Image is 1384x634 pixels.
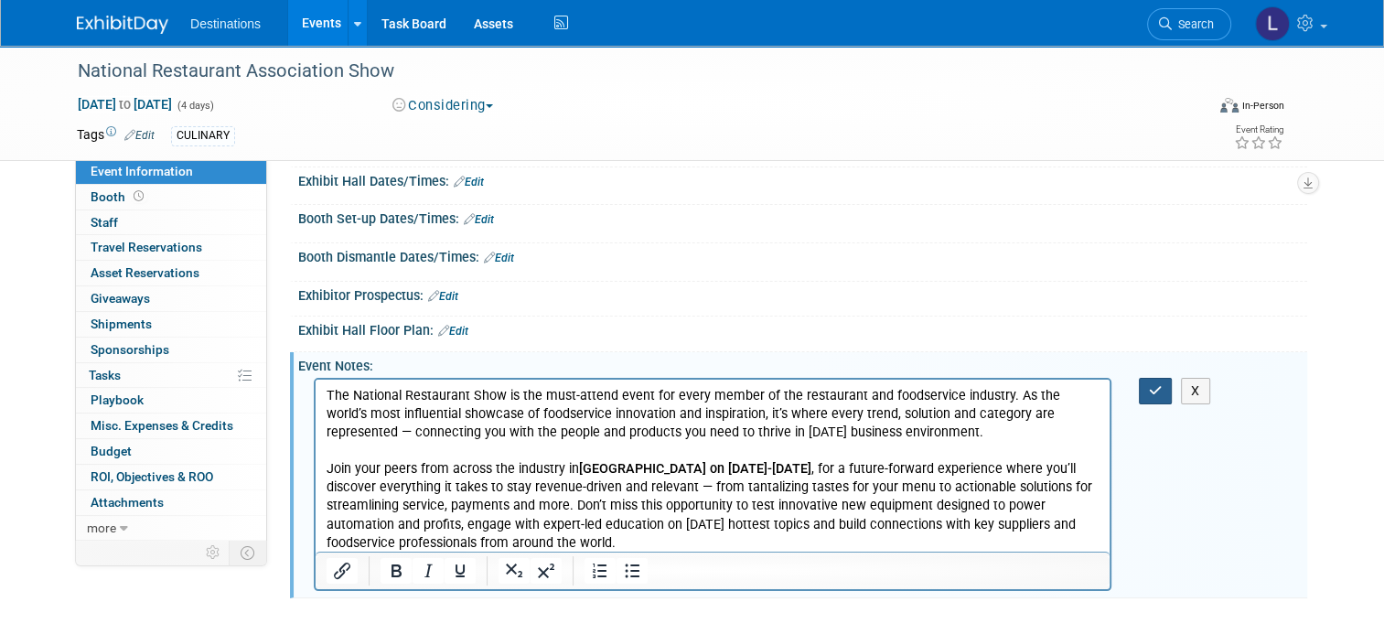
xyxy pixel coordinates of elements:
[585,558,616,584] button: Numbered list
[298,205,1307,229] div: Booth Set-up Dates/Times:
[10,7,785,173] body: Rich Text Area. Press ALT-0 for help.
[438,325,468,338] a: Edit
[76,338,266,362] a: Sponsorships
[91,495,164,510] span: Attachments
[190,16,261,31] span: Destinations
[76,286,266,311] a: Giveaways
[381,558,412,584] button: Bold
[76,312,266,337] a: Shipments
[499,558,530,584] button: Subscript
[298,352,1307,375] div: Event Notes:
[116,97,134,112] span: to
[76,516,266,541] a: more
[76,235,266,260] a: Travel Reservations
[263,81,496,97] b: [GEOGRAPHIC_DATA] on [DATE]-[DATE]
[77,125,155,146] td: Tags
[1147,8,1231,40] a: Search
[91,444,132,458] span: Budget
[1255,6,1290,41] img: Lauren Herod
[91,240,202,254] span: Travel Reservations
[428,290,458,303] a: Edit
[11,7,784,173] p: The National Restaurant Show is the must-attend event for every member of the restaurant and food...
[298,282,1307,306] div: Exhibitor Prospectus:
[77,16,168,34] img: ExhibitDay
[298,167,1307,191] div: Exhibit Hall Dates/Times:
[76,388,266,413] a: Playbook
[130,189,147,203] span: Booth not reserved yet
[91,189,147,204] span: Booth
[91,418,233,433] span: Misc. Expenses & Credits
[171,126,235,145] div: CULINARY
[327,558,358,584] button: Insert/edit link
[386,96,500,115] button: Considering
[91,317,152,331] span: Shipments
[91,215,118,230] span: Staff
[77,96,173,113] span: [DATE] [DATE]
[316,380,1110,552] iframe: Rich Text Area
[230,541,267,564] td: Toggle Event Tabs
[198,541,230,564] td: Personalize Event Tab Strip
[76,490,266,515] a: Attachments
[91,265,199,280] span: Asset Reservations
[76,363,266,388] a: Tasks
[1220,98,1239,113] img: Format-Inperson.png
[484,252,514,264] a: Edit
[91,291,150,306] span: Giveaways
[1181,378,1210,404] button: X
[1234,125,1283,134] div: Event Rating
[617,558,648,584] button: Bullet list
[1241,99,1284,113] div: In-Person
[76,414,266,438] a: Misc. Expenses & Credits
[176,100,214,112] span: (4 days)
[91,342,169,357] span: Sponsorships
[76,210,266,235] a: Staff
[298,243,1307,267] div: Booth Dismantle Dates/Times:
[91,392,144,407] span: Playbook
[298,317,1307,340] div: Exhibit Hall Floor Plan:
[91,164,193,178] span: Event Information
[76,261,266,285] a: Asset Reservations
[445,558,476,584] button: Underline
[76,159,266,184] a: Event Information
[124,129,155,142] a: Edit
[87,521,116,535] span: more
[464,213,494,226] a: Edit
[76,439,266,464] a: Budget
[71,55,1182,88] div: National Restaurant Association Show
[76,185,266,210] a: Booth
[1172,17,1214,31] span: Search
[1106,95,1284,123] div: Event Format
[413,558,444,584] button: Italic
[531,558,562,584] button: Superscript
[76,465,266,489] a: ROI, Objectives & ROO
[91,469,213,484] span: ROI, Objectives & ROO
[454,176,484,188] a: Edit
[89,368,121,382] span: Tasks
